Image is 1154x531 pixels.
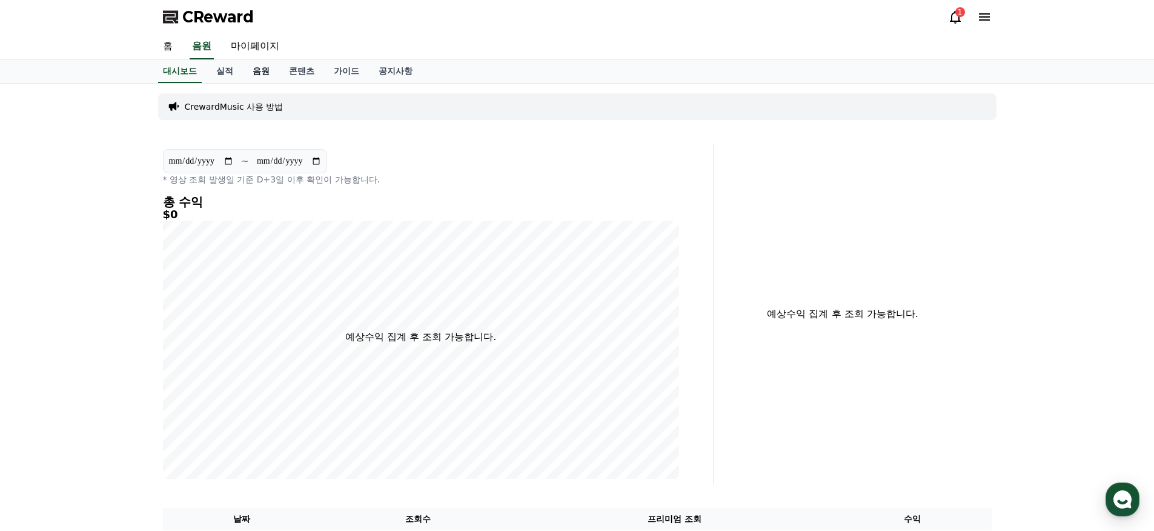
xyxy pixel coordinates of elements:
th: 조회수 [320,508,515,530]
a: 설정 [156,384,233,415]
a: 음원 [243,60,279,83]
th: 프리미엄 조회 [516,508,834,530]
div: 1 [955,7,965,17]
span: 대화 [111,403,125,413]
a: 1 [948,10,963,24]
a: 홈 [153,34,182,59]
a: 공지사항 [369,60,422,83]
a: 대화 [80,384,156,415]
span: 설정 [187,402,202,412]
p: 예상수익 집계 후 조회 가능합니다. [723,307,963,321]
p: 예상수익 집계 후 조회 가능합니다. [345,330,496,344]
h4: 총 수익 [163,195,679,209]
a: 음원 [190,34,214,59]
a: 대시보드 [158,60,202,83]
a: 가이드 [324,60,369,83]
span: CReward [182,7,254,27]
span: 홈 [38,402,45,412]
a: 마이페이지 [221,34,289,59]
p: ~ [241,154,249,169]
a: 홈 [4,384,80,415]
a: CrewardMusic 사용 방법 [185,101,284,113]
a: CReward [163,7,254,27]
th: 날짜 [163,508,321,530]
th: 수익 [834,508,992,530]
a: 콘텐츠 [279,60,324,83]
p: * 영상 조회 발생일 기준 D+3일 이후 확인이 가능합니다. [163,173,679,185]
a: 실적 [207,60,243,83]
h5: $0 [163,209,679,221]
